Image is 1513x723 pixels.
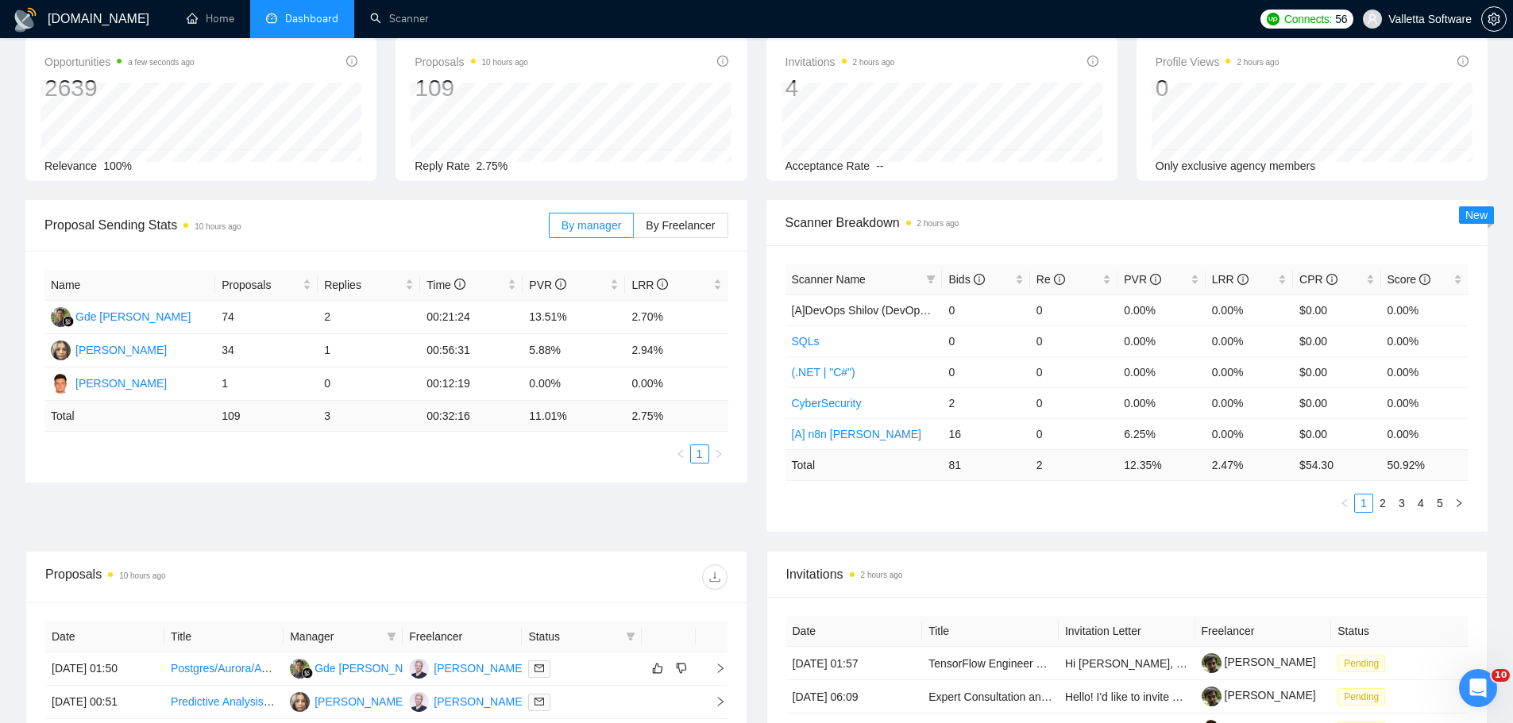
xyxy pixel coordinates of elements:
td: 0.00% [1117,356,1205,387]
span: info-circle [1457,56,1469,67]
a: [PERSON_NAME] [1202,689,1316,702]
button: right [709,444,728,463]
span: Scanner Breakdown [785,213,1469,233]
td: 2.75 % [625,401,728,432]
a: AA[PERSON_NAME] [409,661,525,674]
img: GK [51,307,71,327]
td: $0.00 [1293,418,1380,449]
th: Title [164,621,284,652]
img: AA [409,659,429,679]
a: (.NET | "C#") [792,366,855,379]
a: SQLs [792,335,820,348]
a: Postgres/Aurora/AWS Expert Needed for Logical Replication Setup [171,662,501,675]
a: GKGde [PERSON_NAME] [290,661,430,674]
span: 100% [103,160,132,172]
span: info-circle [1237,274,1249,285]
a: homeHome [187,12,234,25]
span: By manager [562,219,621,232]
button: left [671,444,690,463]
img: VS [51,340,71,360]
td: [DATE] 01:50 [45,652,164,686]
td: [DATE] 06:09 [786,680,923,713]
time: 10 hours ago [195,222,241,231]
td: 2.47 % [1206,449,1293,480]
span: info-circle [555,279,566,290]
th: Date [45,621,164,652]
td: 12.35 % [1117,449,1205,480]
td: 0.00% [1381,294,1469,325]
img: c1i1uGg5H7QUH61k5vEFmrCCw2oKr7wQuOGc-XIS7mT60rILUZP1kJL_5PjNNGFdjG [1202,653,1222,673]
a: 1 [691,445,708,463]
td: 0.00% [1206,387,1293,418]
span: Score [1388,273,1430,286]
td: 2.94% [625,334,728,367]
td: $0.00 [1293,356,1380,387]
td: 0 [942,294,1029,325]
td: 0.00% [1206,325,1293,356]
time: 2 hours ago [917,219,959,228]
div: 2639 [44,73,195,103]
span: 56 [1335,10,1347,28]
a: Expert Consultation and Service Deliverables Platform [928,690,1196,703]
a: 4 [1412,494,1430,512]
div: 109 [415,73,528,103]
th: Freelancer [403,621,522,652]
td: $0.00 [1293,325,1380,356]
td: 2.70% [625,301,728,334]
td: 0 [1030,387,1117,418]
span: Profile Views [1156,52,1279,71]
th: Date [786,616,923,647]
a: Pending [1337,656,1391,669]
td: 0 [1030,418,1117,449]
td: 16 [942,418,1029,449]
img: AA [409,692,429,712]
a: searchScanner [370,12,429,25]
span: Opportunities [44,52,195,71]
li: 1 [690,444,709,463]
button: like [648,659,667,678]
td: 0.00% [1381,325,1469,356]
iframe: Intercom live chat [1459,669,1497,707]
span: info-circle [657,279,668,290]
td: 2 [1030,449,1117,480]
span: dislike [676,662,687,675]
a: VS[PERSON_NAME] [51,343,167,356]
span: Proposals [415,52,528,71]
td: 0.00% [625,367,728,401]
span: New [1465,209,1488,221]
td: TensorFlow Engineer Needed to Train and Export Model to Core ML [922,647,1059,680]
span: Relevance [44,160,97,172]
a: [A] n8n [PERSON_NAME] [792,428,921,440]
td: 0 [942,325,1029,356]
div: [PERSON_NAME] [75,341,167,359]
td: 11.01 % [523,401,625,432]
span: Manager [290,628,380,645]
button: right [1449,494,1469,513]
span: PVR [529,279,566,291]
th: Proposals [215,270,318,301]
td: 34 [215,334,318,367]
td: 0 [942,356,1029,387]
td: [DATE] 00:51 [45,686,164,719]
span: info-circle [1326,274,1337,285]
button: dislike [672,659,691,678]
span: 2.75% [477,160,508,172]
td: 1 [215,367,318,401]
span: info-circle [1087,56,1098,67]
td: 00:12:19 [420,367,523,401]
td: 0.00% [1206,418,1293,449]
img: logo [13,7,38,33]
span: left [1340,498,1349,508]
a: [PERSON_NAME] [1202,656,1316,668]
div: 0 [1156,73,1279,103]
span: Invitations [785,52,895,71]
td: 0 [1030,294,1117,325]
td: 0.00% [1381,356,1469,387]
a: Predictive Analysis for Retail Sales Pricing [171,695,379,708]
span: Time [426,279,465,291]
img: c1i1uGg5H7QUH61k5vEFmrCCw2oKr7wQuOGc-XIS7mT60rILUZP1kJL_5PjNNGFdjG [1202,686,1222,706]
span: download [703,571,727,583]
th: Name [44,270,215,301]
li: 2 [1373,494,1392,513]
td: 50.92 % [1381,449,1469,480]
